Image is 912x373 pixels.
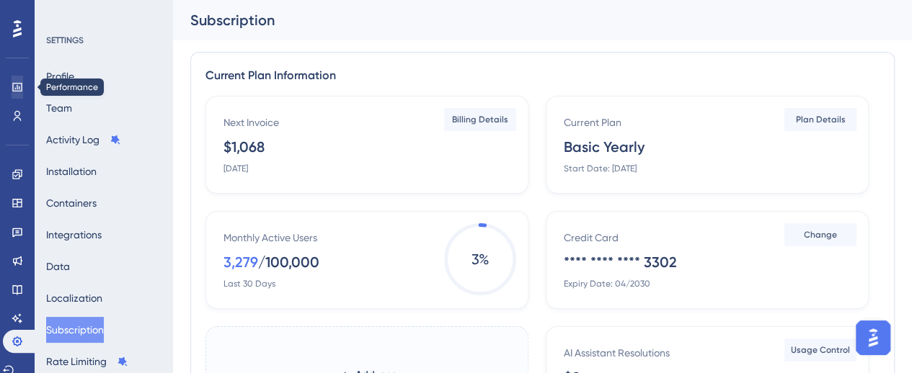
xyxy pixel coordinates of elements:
[564,344,670,361] div: AI Assistant Resolutions
[46,285,102,311] button: Localization
[46,190,97,216] button: Containers
[46,253,70,279] button: Data
[258,252,319,272] div: / 100,000
[784,338,856,361] button: Usage Control
[564,229,619,246] div: Credit Card
[190,10,859,30] div: Subscription
[223,163,248,174] div: [DATE]
[791,344,850,356] span: Usage Control
[46,222,102,248] button: Integrations
[46,95,72,121] button: Team
[444,108,516,131] button: Billing Details
[851,316,895,359] iframe: UserGuiding AI Assistant Launcher
[444,223,516,295] span: 3 %
[46,158,97,184] button: Installation
[46,127,121,153] button: Activity Log
[796,114,846,125] span: Plan Details
[452,114,508,125] span: Billing Details
[223,229,317,246] div: Monthly Active Users
[223,137,265,157] div: $1,068
[564,163,637,174] div: Start Date: [DATE]
[223,278,275,289] div: Last 30 Days
[205,67,880,84] div: Current Plan Information
[223,114,279,131] div: Next Invoice
[784,108,856,131] button: Plan Details
[784,223,856,246] button: Change
[564,114,621,131] div: Current Plan
[46,63,74,89] button: Profile
[223,252,258,272] div: 3,279
[46,317,104,343] button: Subscription
[46,35,163,46] div: SETTINGS
[804,229,837,241] span: Change
[564,278,650,289] div: Expiry Date: 04/2030
[564,137,645,157] div: Basic Yearly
